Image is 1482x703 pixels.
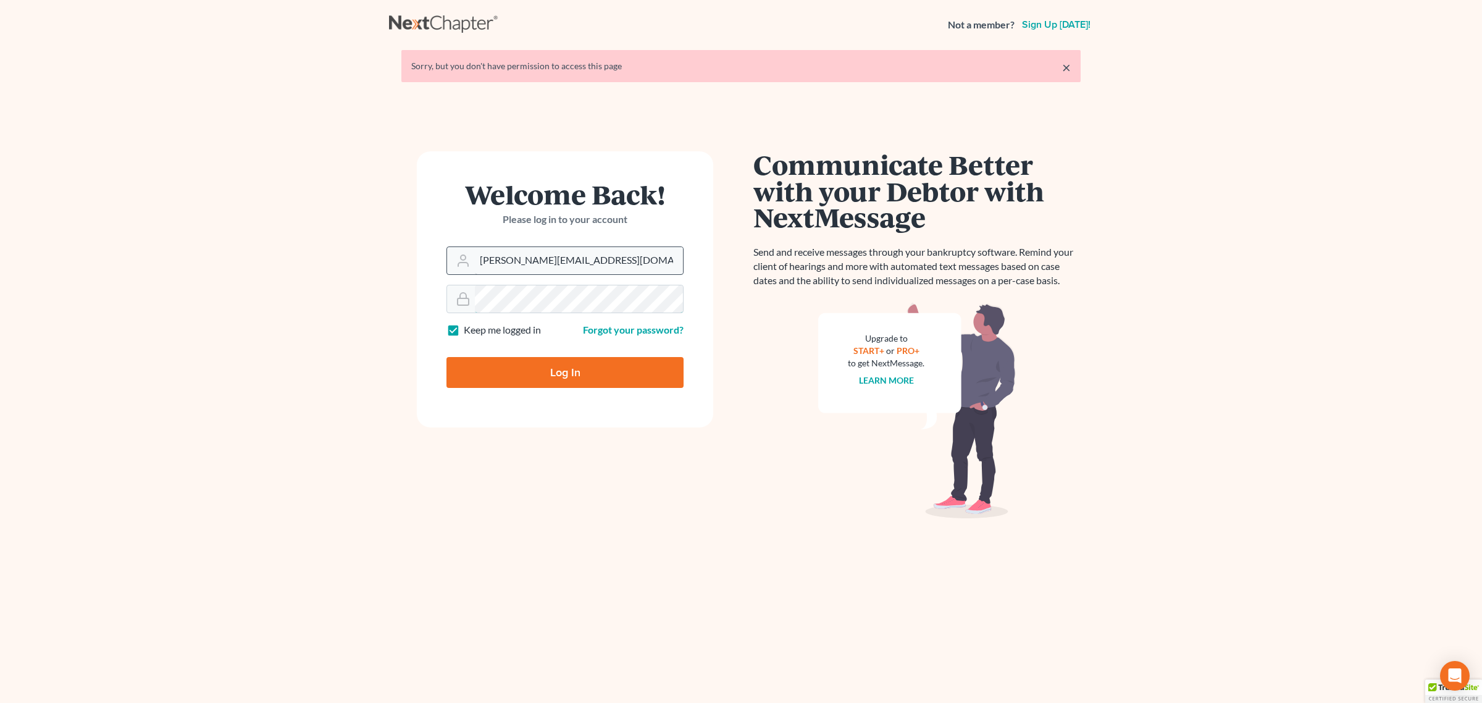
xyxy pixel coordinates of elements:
[948,18,1015,32] strong: Not a member?
[446,181,684,208] h1: Welcome Back!
[886,345,895,356] span: or
[848,357,924,369] div: to get NextMessage.
[848,332,924,345] div: Upgrade to
[753,151,1081,230] h1: Communicate Better with your Debtor with NextMessage
[475,247,683,274] input: Email Address
[1019,20,1093,30] a: Sign up [DATE]!
[411,60,1071,72] div: Sorry, but you don't have permission to access this page
[446,357,684,388] input: Log In
[818,303,1016,519] img: nextmessage_bg-59042aed3d76b12b5cd301f8e5b87938c9018125f34e5fa2b7a6b67550977c72.svg
[853,345,884,356] a: START+
[859,375,914,385] a: Learn more
[464,323,541,337] label: Keep me logged in
[583,324,684,335] a: Forgot your password?
[446,213,684,227] p: Please log in to your account
[1062,60,1071,75] a: ×
[1440,661,1470,691] div: Open Intercom Messenger
[1425,680,1482,703] div: TrustedSite Certified
[897,345,919,356] a: PRO+
[753,245,1081,288] p: Send and receive messages through your bankruptcy software. Remind your client of hearings and mo...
